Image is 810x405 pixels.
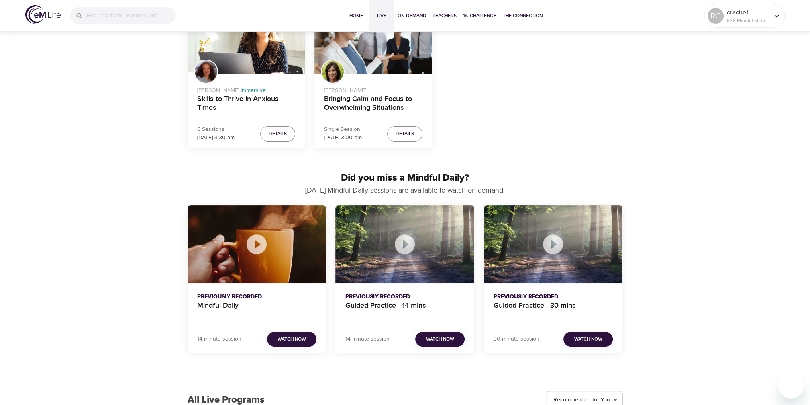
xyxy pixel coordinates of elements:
p: 636 Mindful Minutes [727,17,769,24]
p: 30 minute session [493,335,539,343]
span: Immersive [241,87,266,94]
p: Previously Recorded [493,293,613,301]
input: Find programs, teachers, etc... [87,7,175,24]
button: Guided Practice - 30 mins [484,205,622,283]
p: [DATE] 3:30 pm [197,134,235,142]
p: [DATE] 3:00 pm [324,134,362,142]
button: Watch Now [415,332,465,347]
span: Watch Now [426,335,454,343]
span: Details [396,130,414,138]
div: RC [708,8,724,24]
p: 14 minute session [345,335,389,343]
h4: Mindful Daily [197,301,317,320]
button: Watch Now [267,332,316,347]
button: Details [260,126,295,142]
button: Skills to Thrive in Anxious Times [188,8,305,74]
span: On-Demand [398,12,426,20]
p: crachel [727,8,769,17]
p: [PERSON_NAME] [324,83,422,95]
span: The Connection [503,12,543,20]
img: logo [25,5,61,24]
span: Watch Now [278,335,306,343]
h4: Guided Practice - 14 mins [345,301,465,320]
button: Bringing Calm and Focus to Overwhelming Situations [314,8,432,74]
p: Previously Recorded [345,293,465,301]
p: [PERSON_NAME] · [197,83,296,95]
button: Watch Now [563,332,613,347]
span: Watch Now [574,335,602,343]
span: Details [269,130,287,138]
span: Home [347,12,366,20]
p: Previously Recorded [197,293,317,301]
button: Mindful Daily [188,205,326,283]
button: Guided Practice - 14 mins [335,205,474,283]
p: 14 minute session [197,335,241,343]
iframe: Button to launch messaging window [778,373,804,399]
span: Live [372,12,391,20]
p: 6 Sessions [197,125,235,134]
p: [DATE] Mindful Daily sessions are available to watch on-demand. [256,185,555,196]
button: Details [387,126,422,142]
p: Did you miss a Mindful Daily? [188,171,623,185]
span: Teachers [433,12,457,20]
h4: Skills to Thrive in Anxious Times [197,95,296,114]
h4: Bringing Calm and Focus to Overwhelming Situations [324,95,422,114]
span: 1% Challenge [463,12,496,20]
p: Single Session [324,125,362,134]
h4: Guided Practice - 30 mins [493,301,613,320]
